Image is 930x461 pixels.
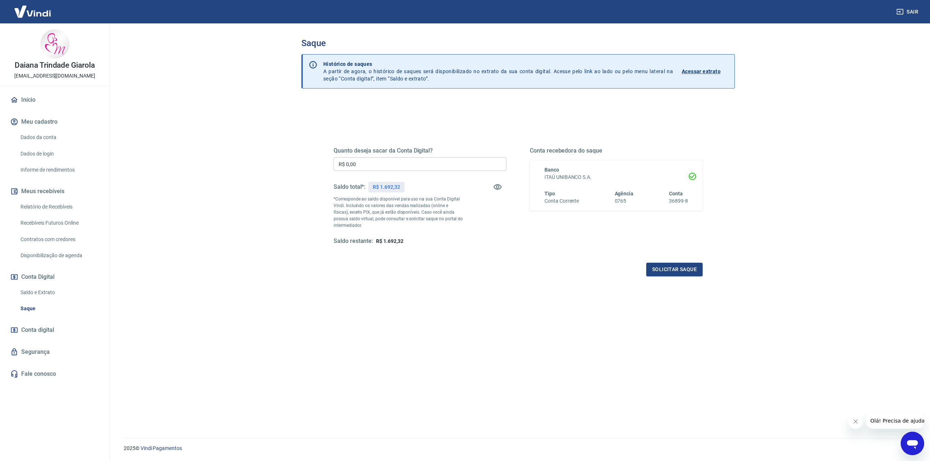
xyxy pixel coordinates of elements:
button: Meus recebíveis [9,183,101,199]
a: Recebíveis Futuros Online [18,215,101,230]
iframe: Fechar mensagem [848,414,863,429]
a: Saque [18,301,101,316]
a: Dados da conta [18,130,101,145]
span: Tipo [544,191,555,196]
a: Contratos com credores [18,232,101,247]
span: Banco [544,167,559,173]
span: Agência [615,191,634,196]
h5: Quanto deseja sacar da Conta Digital? [334,147,506,154]
h6: 36899-8 [669,197,688,205]
button: Sair [895,5,921,19]
a: Informe de rendimentos [18,162,101,177]
a: Conta digital [9,322,101,338]
iframe: Botão para abrir a janela de mensagens [901,432,924,455]
a: Dados de login [18,146,101,161]
span: Conta digital [21,325,54,335]
h6: ITAÚ UNIBANCO S.A. [544,173,688,181]
span: Olá! Precisa de ajuda? [4,5,62,11]
iframe: Mensagem da empresa [866,413,924,429]
button: Conta Digital [9,269,101,285]
h5: Conta recebedora do saque [530,147,703,154]
p: Acessar extrato [682,68,721,75]
a: Disponibilização de agenda [18,248,101,263]
span: R$ 1.692,32 [376,238,403,244]
p: *Corresponde ao saldo disponível para uso na sua Conta Digital Vindi. Incluindo os valores das ve... [334,196,463,229]
a: Saldo e Extrato [18,285,101,300]
h3: Saque [301,38,735,48]
p: A partir de agora, o histórico de saques será disponibilizado no extrato da sua conta digital. Ac... [323,60,673,82]
a: Segurança [9,344,101,360]
a: Vindi Pagamentos [141,445,182,451]
button: Meu cadastro [9,114,101,130]
h6: Conta Corrente [544,197,579,205]
h6: 0765 [615,197,634,205]
img: Vindi [9,0,56,23]
img: 78a5abb7-2530-42a1-8371-1b573bf48070.jpeg [40,29,70,59]
span: Conta [669,191,683,196]
h5: Saldo total*: [334,183,365,191]
h5: Saldo restante: [334,237,373,245]
a: Fale conosco [9,366,101,382]
p: 2025 © [124,445,912,452]
p: Daiana Trindade Giarola [15,61,95,69]
a: Relatório de Recebíveis [18,199,101,214]
p: Histórico de saques [323,60,673,68]
a: Início [9,92,101,108]
button: Solicitar saque [646,263,703,276]
p: [EMAIL_ADDRESS][DOMAIN_NAME] [14,72,95,80]
p: R$ 1.692,32 [373,183,400,191]
a: Acessar extrato [682,60,729,82]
